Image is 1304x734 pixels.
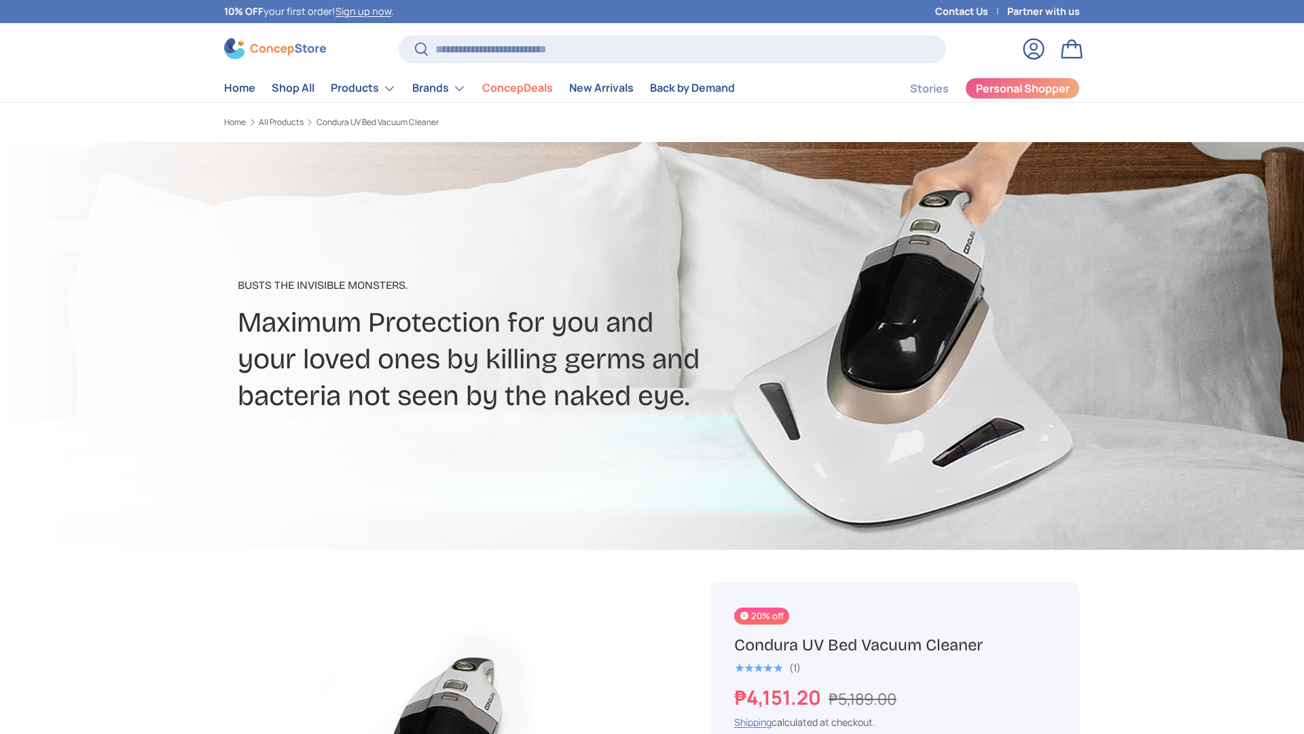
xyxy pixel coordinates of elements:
[224,116,678,128] nav: Breadcrumbs
[829,688,896,710] s: ₱5,189.00
[734,659,801,674] a: 5.0 out of 5.0 stars (1)
[224,5,264,18] strong: 10% OFF
[965,77,1080,99] a: Personal Shopper
[734,684,825,711] strong: ₱4,151.20
[976,83,1070,94] span: Personal Shopper
[323,75,404,102] summary: Products
[650,75,735,101] a: Back by Demand
[238,277,759,294] p: Busts The Invisible Monsters​.
[734,635,1056,656] h1: Condura UV Bed Vacuum Cleaner
[336,5,391,18] a: Sign up now
[734,715,1056,729] div: calculated at checkout.
[734,608,789,625] span: 20% off
[877,75,1080,102] nav: Secondary
[412,75,466,102] a: Brands
[569,75,634,101] a: New Arrivals
[238,304,759,415] h2: Maximum Protection for you and your loved ones by killing germs and bacteria not seen by the nake...
[331,75,396,102] a: Products
[224,4,394,19] p: your first order! .
[224,38,326,59] img: ConcepStore
[482,75,553,101] a: ConcepDeals
[404,75,474,102] summary: Brands
[224,75,735,102] nav: Primary
[224,75,255,101] a: Home
[224,118,246,126] a: Home
[259,118,304,126] a: All Products
[910,75,949,102] a: Stories
[272,75,314,101] a: Shop All
[734,662,782,674] div: 5.0 out of 5.0 stars
[789,663,801,673] div: (1)
[734,716,772,729] a: Shipping
[935,4,1007,19] a: Contact Us
[1007,4,1080,19] a: Partner with us
[734,661,782,675] span: ★★★★★
[316,118,439,126] a: Condura UV Bed Vacuum Cleaner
